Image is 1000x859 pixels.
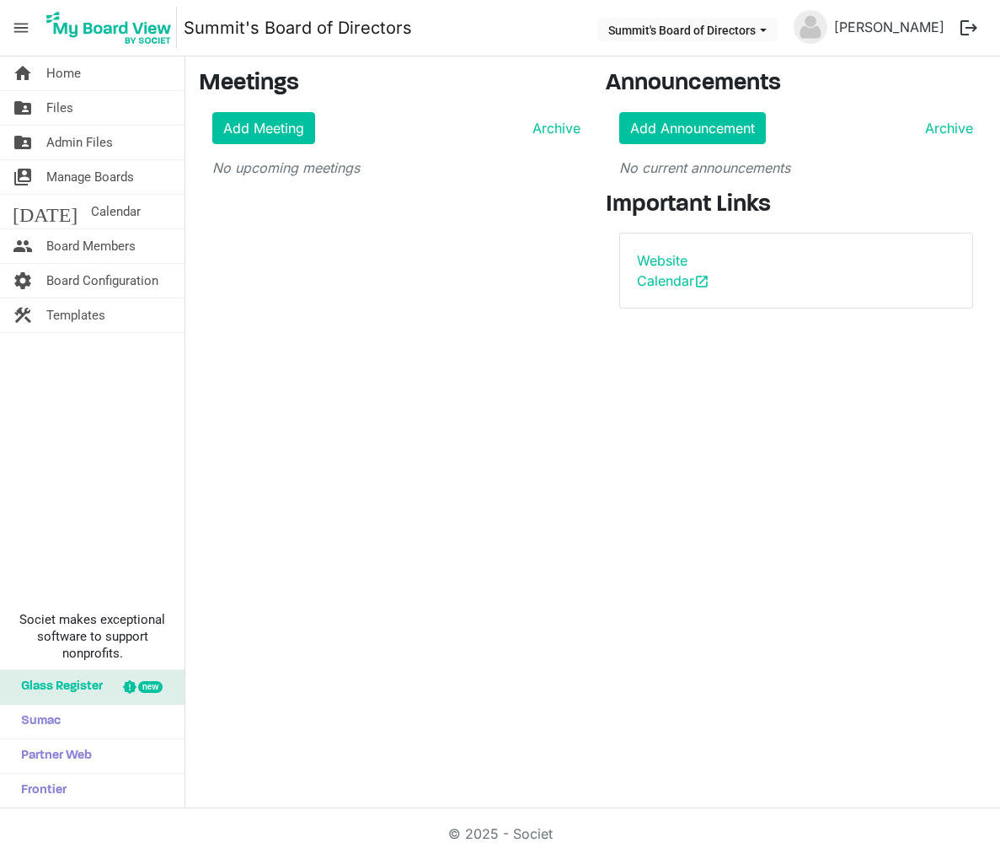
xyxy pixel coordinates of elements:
[13,670,103,704] span: Glass Register
[526,118,580,138] a: Archive
[138,681,163,693] div: new
[13,739,92,773] span: Partner Web
[41,7,184,49] a: My Board View Logo
[212,158,580,178] p: No upcoming meetings
[827,10,951,44] a: [PERSON_NAME]
[637,252,687,269] a: Website
[13,298,33,332] span: construction
[694,274,709,289] span: open_in_new
[46,56,81,90] span: Home
[46,160,134,194] span: Manage Boards
[951,10,987,46] button: logout
[13,160,33,194] span: switch_account
[13,229,33,263] span: people
[448,825,553,842] a: © 2025 - Societ
[46,229,136,263] span: Board Members
[13,126,33,159] span: folder_shared
[46,126,113,159] span: Admin Files
[8,611,177,662] span: Societ makes exceptional software to support nonprofits.
[212,112,315,144] a: Add Meeting
[918,118,973,138] a: Archive
[637,272,709,289] a: Calendaropen_in_new
[41,7,177,49] img: My Board View Logo
[619,158,974,178] p: No current announcements
[606,191,987,220] h3: Important Links
[46,91,73,125] span: Files
[5,12,37,44] span: menu
[13,91,33,125] span: folder_shared
[46,298,105,332] span: Templates
[13,195,78,228] span: [DATE]
[13,56,33,90] span: home
[184,11,412,45] a: Summit's Board of Directors
[13,705,61,738] span: Sumac
[794,10,827,44] img: no-profile-picture.svg
[606,70,987,99] h3: Announcements
[13,264,33,298] span: settings
[13,774,67,808] span: Frontier
[619,112,766,144] a: Add Announcement
[199,70,580,99] h3: Meetings
[91,195,141,228] span: Calendar
[46,264,158,298] span: Board Configuration
[597,18,778,41] button: Summit's Board of Directors dropdownbutton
